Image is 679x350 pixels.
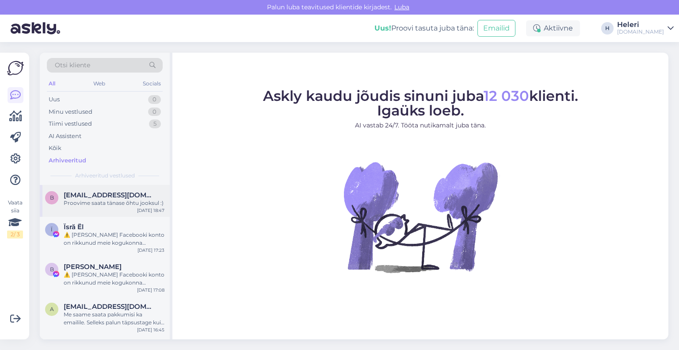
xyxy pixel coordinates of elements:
div: Uus [49,95,60,104]
div: All [47,78,57,89]
div: ⚠️ [PERSON_NAME] Facebooki konto on rikkunud meie kogukonna standardeid. Meie süsteem on saanud p... [64,271,164,287]
a: Heleri[DOMAIN_NAME] [617,21,674,35]
div: H [601,22,614,35]
span: a [50,306,54,312]
b: Uus! [374,24,391,32]
img: No Chat active [341,137,500,296]
div: 0 [148,95,161,104]
div: [DATE] 17:23 [137,247,164,254]
div: Kõik [49,144,61,153]
span: Arhiveeritud vestlused [75,172,135,180]
span: berit.viickberg@gmail.com [64,191,156,199]
div: ⚠️ [PERSON_NAME] Facebooki konto on rikkunud meie kogukonna standardeid. Meie süsteem on saanud p... [64,231,164,247]
div: Proovime saata tänase õhtu jooksul :) [64,199,164,207]
div: 2 / 3 [7,231,23,238]
div: [DATE] 17:08 [137,287,164,293]
div: Proovi tasuta juba täna: [374,23,474,34]
span: B [50,266,54,273]
div: [DATE] 18:47 [137,207,164,214]
div: 5 [149,119,161,128]
div: Heleri [617,21,664,28]
span: aireke2@gmail.com [64,303,156,311]
div: Minu vestlused [49,108,92,116]
div: [DOMAIN_NAME] [617,28,664,35]
span: Ïsră Ël [64,223,84,231]
div: Tiimi vestlused [49,119,92,128]
span: Luba [392,3,412,11]
span: 12 030 [484,87,529,104]
div: Socials [141,78,163,89]
span: Otsi kliente [55,61,90,70]
span: Badu Joseph [64,263,122,271]
img: Askly Logo [7,60,24,77]
span: Askly kaudu jõudis sinuni juba klienti. Igaüks loeb. [263,87,578,119]
div: Me saame saata pakkumisi ka emailile. Selleks palun täpsustage kui palju on reisijaid, millise ka... [64,311,164,327]
div: Arhiveeritud [49,156,86,165]
div: AI Assistent [49,132,81,141]
div: 0 [148,108,161,116]
div: Vaata siia [7,199,23,238]
span: b [50,194,54,201]
p: AI vastab 24/7. Tööta nutikamalt juba täna. [263,121,578,130]
button: Emailid [477,20,515,37]
div: Aktiivne [526,20,580,36]
div: [DATE] 16:45 [137,327,164,333]
span: Ï [51,226,53,233]
div: Web [92,78,107,89]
